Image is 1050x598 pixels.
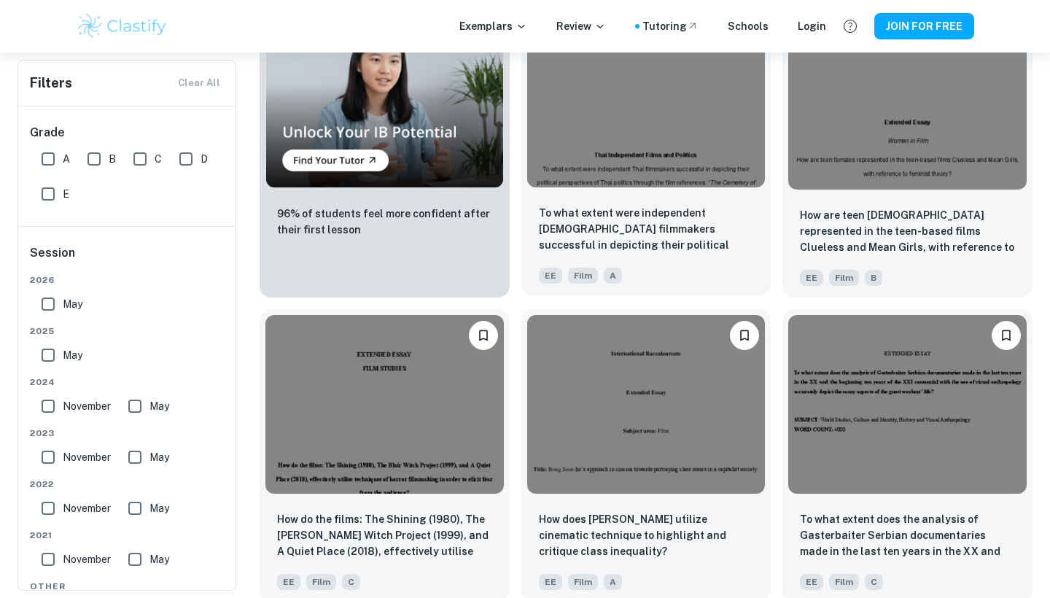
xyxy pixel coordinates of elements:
[568,574,598,590] span: Film
[63,151,70,167] span: A
[63,500,111,516] span: November
[568,268,598,284] span: Film
[800,207,1015,257] p: How are teen females represented in the teen-based films Clueless and Mean Girls, with reference ...
[63,449,111,465] span: November
[342,574,360,590] span: C
[63,551,111,567] span: November
[527,9,766,187] img: Film EE example thumbnail: To what extent were independent Thai fil
[539,268,562,284] span: EE
[838,14,863,39] button: Help and Feedback
[149,398,169,414] span: May
[30,244,225,273] h6: Session
[109,151,116,167] span: B
[604,574,622,590] span: A
[539,205,754,255] p: To what extent were independent Thai filmmakers successful in depicting their political perspecti...
[30,376,225,389] span: 2024
[30,580,225,593] span: Other
[800,270,823,286] span: EE
[30,529,225,542] span: 2021
[265,11,504,188] img: Thumbnail
[782,5,1032,298] a: Please log in to bookmark exemplarsHow are teen females represented in the teen-based films Cluel...
[63,347,82,363] span: May
[201,151,208,167] span: D
[521,5,771,298] a: Please log in to bookmark exemplarsTo what extent were independent Thai filmmakers successful in ...
[277,511,492,561] p: How do the films: The Shining (1980), The Blair Witch Project (1999), and A Quiet Place (2018), e...
[30,124,225,141] h6: Grade
[30,325,225,338] span: 2025
[829,574,859,590] span: Film
[30,273,225,287] span: 2026
[788,315,1027,494] img: Film EE example thumbnail: To what extent does the analysis of Gast
[76,12,168,41] img: Clastify logo
[604,268,622,284] span: A
[788,11,1027,190] img: Film EE example thumbnail: How are teen females represented in the
[459,18,527,34] p: Exemplars
[63,296,82,312] span: May
[556,18,606,34] p: Review
[874,13,974,39] button: JOIN FOR FREE
[865,270,882,286] span: B
[730,321,759,350] button: Please log in to bookmark exemplars
[800,574,823,590] span: EE
[992,321,1021,350] button: Please log in to bookmark exemplars
[829,270,859,286] span: Film
[63,186,69,202] span: E
[642,18,699,34] a: Tutoring
[155,151,162,167] span: C
[798,18,826,34] a: Login
[277,574,300,590] span: EE
[527,315,766,494] img: Film EE example thumbnail: How does Bong Joon-ho utilize cinematic
[265,315,504,494] img: Film EE example thumbnail: How do the films: The Shining (1980), Th
[149,500,169,516] span: May
[728,18,769,34] a: Schools
[260,5,510,298] a: Thumbnail96% of students feel more confident after their first lesson
[800,511,1015,561] p: To what extent does the analysis of Gasterbaiter Serbian documentaries made in the last ten years...
[30,478,225,491] span: 2022
[539,574,562,590] span: EE
[149,449,169,465] span: May
[469,321,498,350] button: Please log in to bookmark exemplars
[30,73,72,93] h6: Filters
[277,206,492,238] p: 96% of students feel more confident after their first lesson
[149,551,169,567] span: May
[63,398,111,414] span: November
[539,511,754,559] p: How does Bong Joon-ho utilize cinematic technique to highlight and critique class inequality?
[30,427,225,440] span: 2023
[306,574,336,590] span: Film
[865,574,883,590] span: C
